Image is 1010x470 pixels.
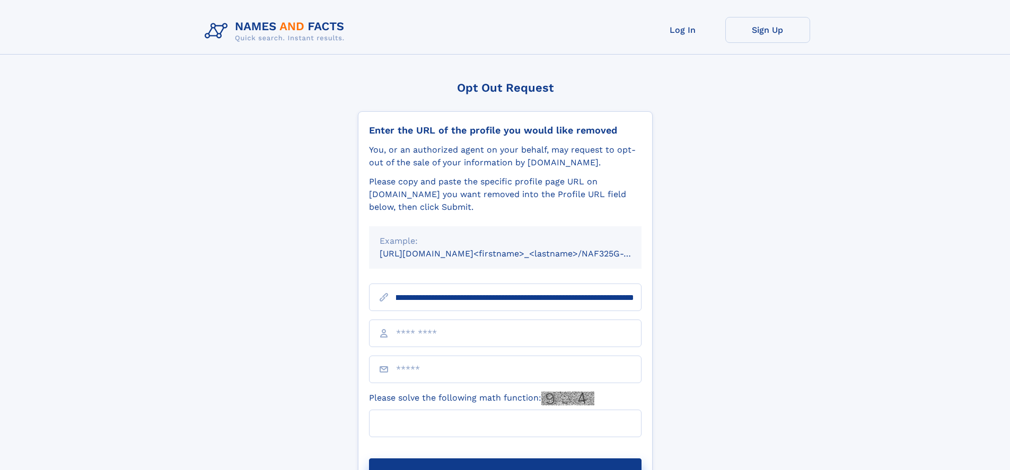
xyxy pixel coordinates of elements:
[369,144,642,169] div: You, or an authorized agent on your behalf, may request to opt-out of the sale of your informatio...
[369,392,594,405] label: Please solve the following math function:
[200,17,353,46] img: Logo Names and Facts
[369,175,642,214] div: Please copy and paste the specific profile page URL on [DOMAIN_NAME] you want removed into the Pr...
[725,17,810,43] a: Sign Up
[640,17,725,43] a: Log In
[380,249,662,259] small: [URL][DOMAIN_NAME]<firstname>_<lastname>/NAF325G-xxxxxxxx
[358,81,653,94] div: Opt Out Request
[369,125,642,136] div: Enter the URL of the profile you would like removed
[380,235,631,247] div: Example:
